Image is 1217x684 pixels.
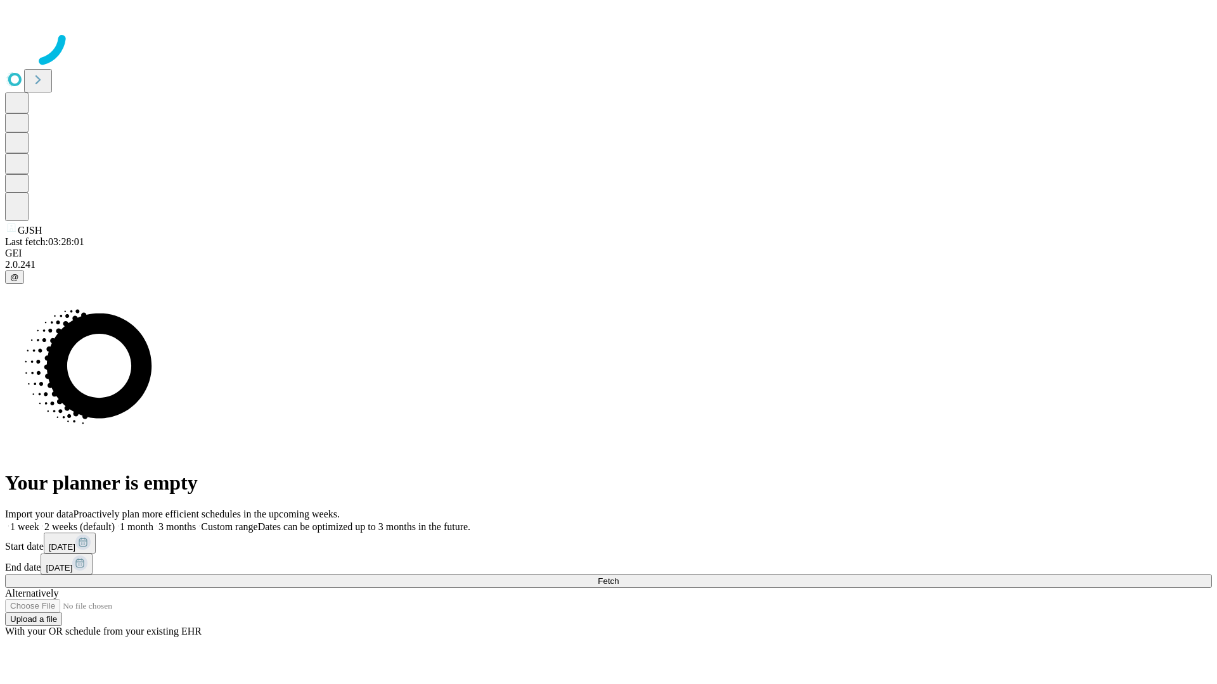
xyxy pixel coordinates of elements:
[74,509,340,519] span: Proactively plan more efficient schedules in the upcoming weeks.
[5,554,1212,574] div: End date
[44,521,115,532] span: 2 weeks (default)
[5,270,24,284] button: @
[5,626,202,636] span: With your OR schedule from your existing EHR
[46,563,72,573] span: [DATE]
[18,225,42,236] span: GJSH
[5,574,1212,588] button: Fetch
[5,612,62,626] button: Upload a file
[158,521,196,532] span: 3 months
[120,521,153,532] span: 1 month
[5,533,1212,554] div: Start date
[44,533,96,554] button: [DATE]
[10,272,19,282] span: @
[5,248,1212,259] div: GEI
[5,509,74,519] span: Import your data
[201,521,257,532] span: Custom range
[598,576,619,586] span: Fetch
[49,542,75,552] span: [DATE]
[5,236,84,247] span: Last fetch: 03:28:01
[5,471,1212,495] h1: Your planner is empty
[5,259,1212,270] div: 2.0.241
[10,521,39,532] span: 1 week
[258,521,470,532] span: Dates can be optimized up to 3 months in the future.
[5,588,58,598] span: Alternatively
[41,554,93,574] button: [DATE]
